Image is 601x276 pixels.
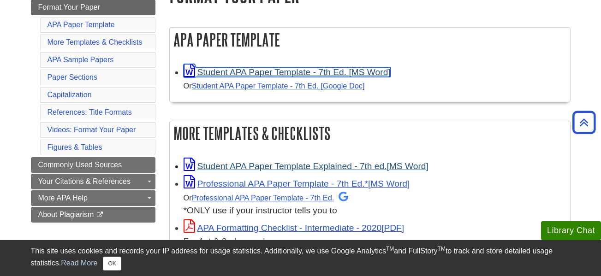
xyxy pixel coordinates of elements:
div: *ONLY use if your instructor tells you to [184,191,565,218]
button: Library Chat [541,221,601,240]
div: This site uses cookies and records your IP address for usage statistics. Additionally, we use Goo... [31,246,571,270]
a: APA Sample Papers [48,56,114,64]
button: Close [103,257,121,270]
span: More APA Help [38,194,88,202]
sup: TM [438,246,446,252]
a: Link opens in new window [184,223,405,233]
a: Paper Sections [48,73,98,81]
a: More Templates & Checklists [48,38,143,46]
h2: More Templates & Checklists [170,121,570,146]
a: Link opens in new window [184,161,428,171]
a: Professional APA Paper Template - 7th Ed. [192,194,349,202]
a: Commonly Used Sources [31,157,155,173]
a: APA Paper Template [48,21,115,29]
sup: TM [386,246,394,252]
a: Link opens in new window [184,179,410,188]
a: Your Citations & References [31,174,155,189]
a: Capitalization [48,91,92,99]
small: Or [184,82,365,90]
a: Back to Top [569,116,599,129]
i: This link opens in a new window [96,212,104,218]
span: Format Your Paper [38,3,100,11]
span: About Plagiarism [38,211,94,218]
div: For 1st & 2nd year classes [184,235,565,248]
span: Commonly Used Sources [38,161,122,169]
a: Link opens in new window [184,67,391,77]
a: Student APA Paper Template - 7th Ed. [Google Doc] [192,82,365,90]
a: Videos: Format Your Paper [48,126,136,134]
a: References: Title Formats [48,108,132,116]
a: Read More [61,259,97,267]
h2: APA Paper Template [170,28,570,52]
span: Your Citations & References [38,177,131,185]
a: About Plagiarism [31,207,155,223]
small: Or [184,194,349,202]
a: More APA Help [31,190,155,206]
a: Figures & Tables [48,143,102,151]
